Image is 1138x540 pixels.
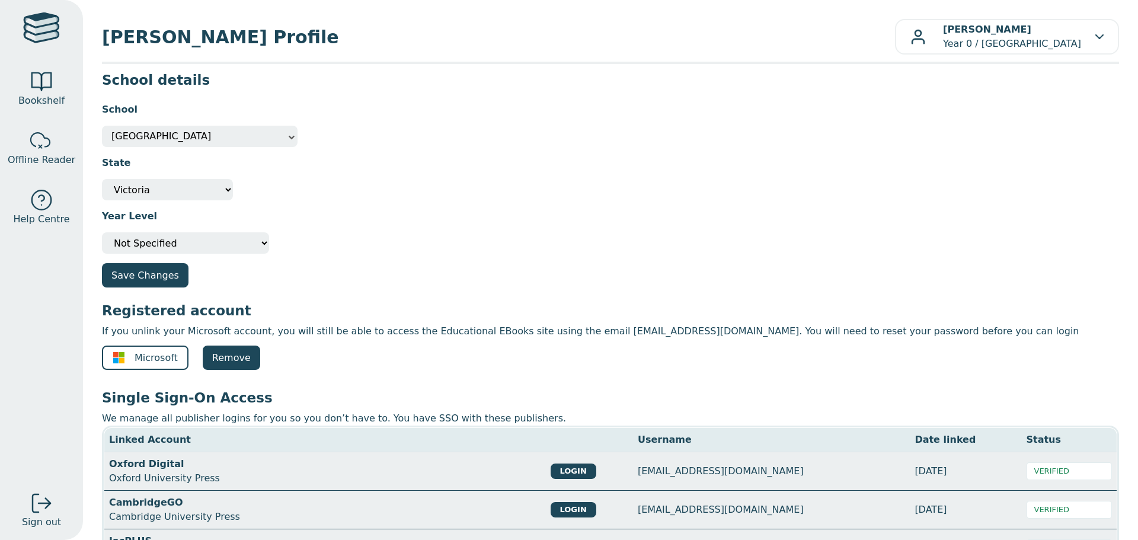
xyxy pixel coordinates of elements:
strong: CambridgeGO [109,497,183,508]
p: We manage all publisher logins for you so you don’t have to. You have SSO with these publishers. [102,411,1119,426]
span: Microsoft [135,351,178,365]
p: Year 0 / [GEOGRAPHIC_DATA] [943,23,1081,51]
img: ms-symbollockup_mssymbol_19.svg [113,352,125,364]
th: Username [633,428,910,452]
td: [EMAIL_ADDRESS][DOMAIN_NAME] [633,491,910,529]
div: VERIFIED [1027,501,1113,519]
td: [DATE] [910,452,1021,491]
p: If you unlink your Microsoft account, you will still be able to access the Educational EBooks sit... [102,324,1119,338]
h3: Registered account [102,302,1119,319]
td: [DATE] [910,491,1021,529]
th: Linked Account [104,428,546,452]
span: Rowville Secondary College [111,126,288,147]
a: Remove [203,346,260,370]
button: LOGIN [551,502,596,517]
span: [PERSON_NAME] Profile [102,24,895,50]
span: Sign out [22,515,61,529]
div: Cambridge University Press [109,496,541,524]
button: [PERSON_NAME]Year 0 / [GEOGRAPHIC_DATA] [895,19,1119,55]
span: Offline Reader [8,153,75,167]
div: VERIFIED [1027,462,1113,480]
h3: School details [102,71,1119,89]
strong: Oxford Digital [109,458,184,469]
label: Year Level [102,209,157,223]
td: [EMAIL_ADDRESS][DOMAIN_NAME] [633,452,910,491]
th: Status [1022,428,1117,452]
b: [PERSON_NAME] [943,24,1031,35]
label: State [102,156,130,170]
h3: Single Sign-On Access [102,389,1119,407]
th: Date linked [910,428,1021,452]
span: Bookshelf [18,94,65,108]
button: Save Changes [102,263,188,287]
label: School [102,103,138,117]
div: Oxford University Press [109,457,541,485]
span: Help Centre [13,212,69,226]
button: LOGIN [551,464,596,479]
